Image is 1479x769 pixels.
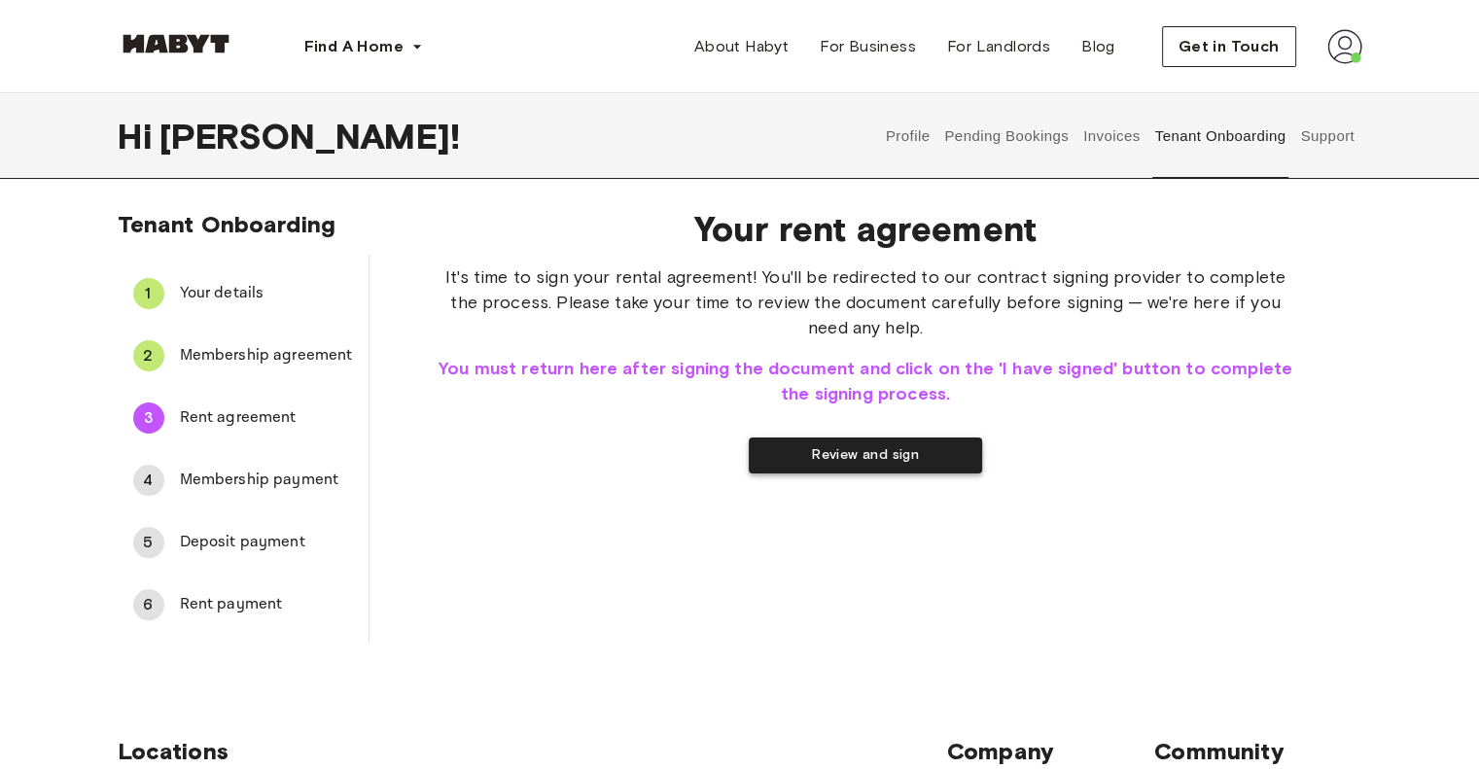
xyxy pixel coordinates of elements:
[118,581,369,628] div: 6Rent payment
[1066,27,1131,66] a: Blog
[1081,93,1143,179] button: Invoices
[133,589,164,620] div: 6
[118,737,947,766] span: Locations
[1162,26,1296,67] button: Get in Touch
[820,35,916,58] span: For Business
[118,395,369,441] div: 3Rent agreement
[947,35,1050,58] span: For Landlords
[878,93,1361,179] div: user profile tabs
[304,35,404,58] span: Find A Home
[133,340,164,371] div: 2
[432,208,1300,249] span: Your rent agreement
[1081,35,1115,58] span: Blog
[749,437,982,473] button: Review and sign
[180,469,353,492] span: Membership payment
[180,593,353,616] span: Rent payment
[947,737,1154,766] span: Company
[1179,35,1280,58] span: Get in Touch
[180,282,353,305] span: Your details
[180,531,353,554] span: Deposit payment
[133,527,164,558] div: 5
[118,210,336,238] span: Tenant Onboarding
[942,93,1072,179] button: Pending Bookings
[932,27,1066,66] a: For Landlords
[118,332,369,379] div: 2Membership agreement
[1298,93,1357,179] button: Support
[118,457,369,504] div: 4Membership payment
[432,356,1300,406] span: You must return here after signing the document and click on the 'I have signed' button to comple...
[694,35,789,58] span: About Habyt
[1154,737,1361,766] span: Community
[118,270,369,317] div: 1Your details
[883,93,933,179] button: Profile
[133,465,164,496] div: 4
[1327,29,1362,64] img: avatar
[679,27,804,66] a: About Habyt
[118,519,369,566] div: 5Deposit payment
[180,406,353,430] span: Rent agreement
[133,402,164,434] div: 3
[118,34,234,53] img: Habyt
[118,116,159,157] span: Hi
[804,27,932,66] a: For Business
[180,344,353,367] span: Membership agreement
[289,27,439,66] button: Find A Home
[1152,93,1288,179] button: Tenant Onboarding
[159,116,460,157] span: [PERSON_NAME] !
[133,278,164,309] div: 1
[432,264,1300,340] span: It's time to sign your rental agreement! You'll be redirected to our contract signing provider to...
